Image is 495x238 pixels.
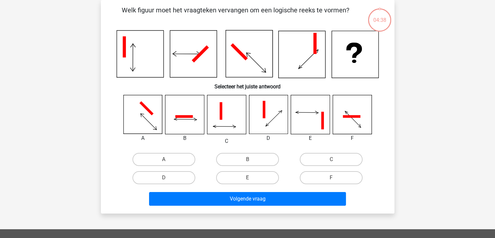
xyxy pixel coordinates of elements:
[328,134,377,142] div: F
[132,171,195,184] label: D
[160,134,209,142] div: B
[286,134,335,142] div: E
[244,134,293,142] div: D
[216,153,279,166] label: B
[367,8,392,24] div: 04:38
[111,78,384,90] h6: Selecteer het juiste antwoord
[216,171,279,184] label: E
[149,192,346,206] button: Volgende vraag
[118,134,168,142] div: A
[111,5,360,25] p: Welk figuur moet het vraagteken vervangen om een logische reeks te vormen?
[300,171,363,184] label: F
[300,153,363,166] label: C
[202,137,251,145] div: C
[132,153,195,166] label: A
